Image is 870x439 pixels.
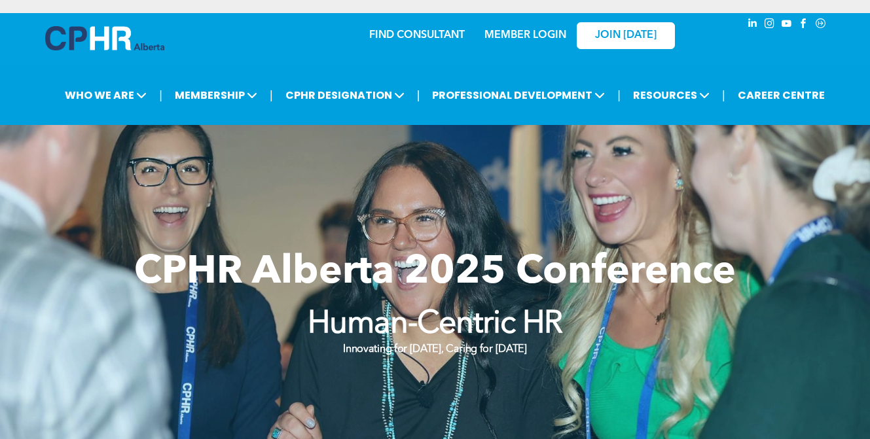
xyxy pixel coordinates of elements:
[617,82,621,109] li: |
[797,16,811,34] a: facebook
[45,26,164,50] img: A blue and white logo for cp alberta
[343,344,526,355] strong: Innovating for [DATE], Caring for [DATE]
[814,16,828,34] a: Social network
[417,82,420,109] li: |
[428,83,609,107] span: PROFESSIONAL DEVELOPMENT
[763,16,777,34] a: instagram
[595,29,657,42] span: JOIN [DATE]
[134,253,736,292] span: CPHR Alberta 2025 Conference
[171,83,261,107] span: MEMBERSHIP
[281,83,408,107] span: CPHR DESIGNATION
[722,82,725,109] li: |
[746,16,760,34] a: linkedin
[159,82,162,109] li: |
[629,83,714,107] span: RESOURCES
[61,83,151,107] span: WHO WE ARE
[270,82,273,109] li: |
[734,83,829,107] a: CAREER CENTRE
[577,22,675,49] a: JOIN [DATE]
[308,309,563,340] strong: Human-Centric HR
[369,30,465,41] a: FIND CONSULTANT
[484,30,566,41] a: MEMBER LOGIN
[780,16,794,34] a: youtube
